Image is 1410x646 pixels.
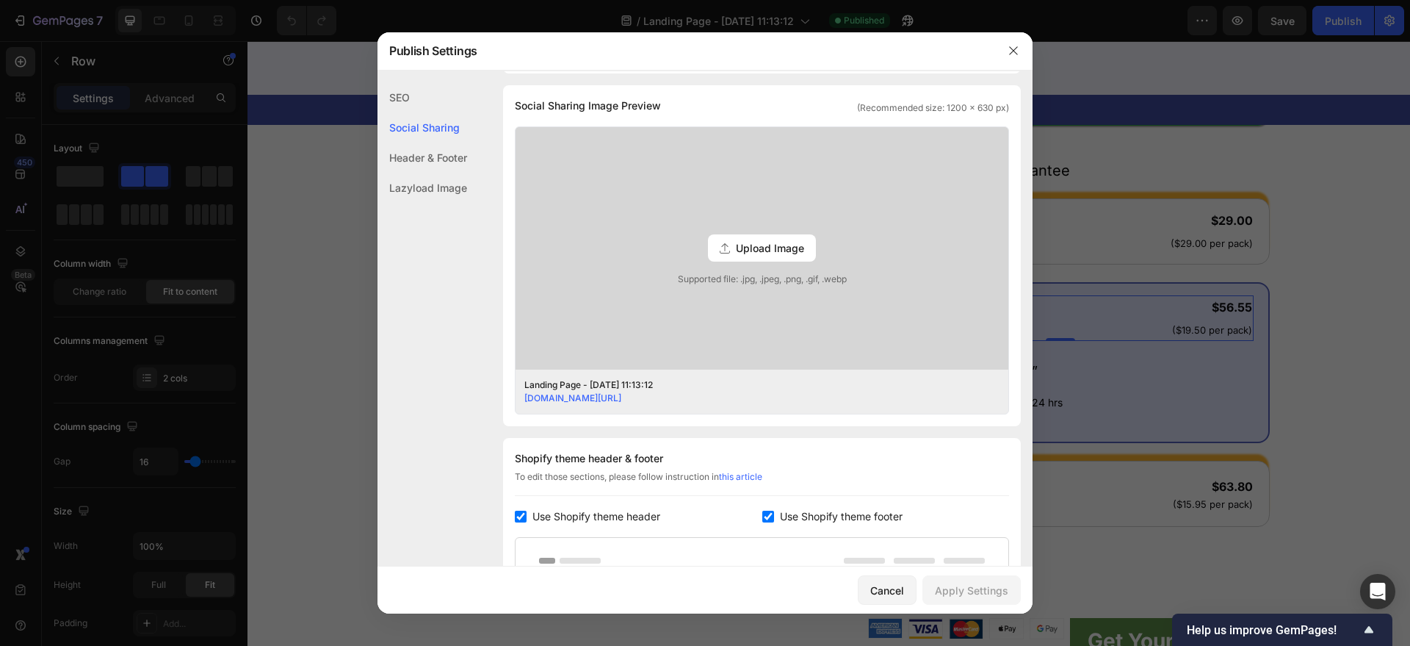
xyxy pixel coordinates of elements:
[1187,621,1378,639] button: Show survey - Help us improve GemPages!
[783,578,816,597] img: gempages_585873040642933443-7b027063-7f16-4d9e-b309-fd2be256c9fe.png
[736,240,804,256] span: Upload Image
[524,378,977,392] div: Landing Page - [DATE] 11:13:12
[840,587,988,612] strong: Get Yours Now
[621,171,687,193] p: Pack of -1
[606,96,768,113] span: “Get Yours Now – $29”
[532,508,660,525] span: Use Shopify theme header
[515,450,1009,467] div: Shopify theme header & footer
[377,143,467,173] div: Header & Footer
[516,273,1008,286] span: Supported file: .jpg, .jpeg, .png, .gif, .webp
[153,209,170,226] button: Carousel Back Arrow
[1360,574,1395,609] div: Open Intercom Messenger
[377,112,467,143] div: Social Sharing
[1187,623,1360,637] span: Help us improve GemPages!
[377,82,467,112] div: SEO
[922,575,1021,605] button: Apply Settings
[552,16,565,29] div: 03
[615,514,702,526] span: Expected delivery
[1,61,1161,76] p: 🎁 LIMITED TIME - HAIR DAY SALE 🎁
[552,29,565,37] p: SEC
[524,392,621,403] a: [DOMAIN_NAME][URL]
[621,578,654,597] img: gempages_585873040642933443-24c99ef3-3501-4ff4-be11-e65bad6c57fc.png
[622,234,684,253] p: Most Popular
[473,16,488,29] div: 00
[514,29,525,37] p: MIN
[514,16,525,29] div: 15
[925,283,1005,295] p: ($19.50 per pack)
[634,355,815,367] span: 🔥 Over 500 bought in the last 24 hrs
[606,121,822,138] span: 30-day money-back guarantee
[621,434,690,455] p: pack of -4
[529,209,547,226] button: Carousel Next Arrow
[622,284,706,298] p: (3 pack)
[377,32,994,70] div: Publish Settings
[923,196,1005,209] p: ($29.00 per pack)
[621,458,690,473] p: (4 pack)
[780,508,903,525] span: Use Shopify theme footer
[515,97,661,115] span: Social Sharing Image Preview
[702,578,735,597] img: gempages_585873040642933443-4c74e79f-04c6-4c76-825a-62c9aa4e4c26.png
[588,19,1021,35] p: Limited time:30% OFF + FREESHIPPING
[935,583,1008,598] div: Apply Settings
[858,575,916,605] button: Cancel
[154,307,353,320] span: ⭐⭐⭐⭐⭐ 4.9/5 from 10,000+ reviews
[662,578,695,597] img: gempages_585873040642933443-0b4326bf-974c-44b4-b008-0ff72e4c2388.png
[922,171,1007,189] div: $29.00
[473,29,488,37] p: Days
[622,256,706,281] p: Pack of -3
[924,435,1007,456] div: $63.80
[870,583,904,598] div: Cancel
[377,173,467,203] div: Lazyload Image
[719,471,762,482] a: this article
[925,457,1005,470] p: ($15.95 per pack)
[515,470,1009,496] div: To edit those sections, please follow instruction in
[923,257,1006,276] div: $56.55
[857,101,1009,115] span: (Recommended size: 1200 x 630 px)
[634,322,790,337] span: “Best Value – Save 35%”
[822,577,1006,623] button: <p><span style="font-size:28px;"><strong>Get Yours Now</strong></span></p>
[621,195,687,209] p: (1 pack)
[742,578,775,597] img: gempages_585873040642933443-c46ace66-0d6d-43bd-a132-e036a360913f.png
[706,514,779,526] span: [DATE] - [DATE]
